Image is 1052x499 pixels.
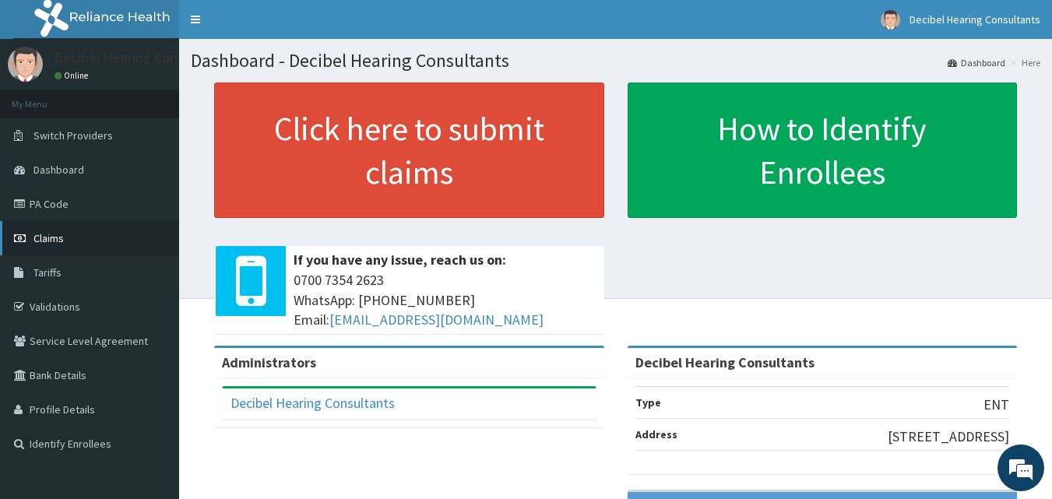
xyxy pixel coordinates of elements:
[628,83,1018,218] a: How to Identify Enrollees
[635,427,677,441] b: Address
[33,265,62,279] span: Tariffs
[191,51,1040,71] h1: Dashboard - Decibel Hearing Consultants
[635,353,815,371] strong: Decibel Hearing Consultants
[294,251,506,269] b: If you have any issue, reach us on:
[1007,56,1040,69] li: Here
[983,395,1009,415] p: ENT
[294,270,596,330] span: 0700 7354 2623 WhatsApp: [PHONE_NUMBER] Email:
[635,395,661,409] b: Type
[33,128,113,142] span: Switch Providers
[230,394,395,412] a: Decibel Hearing Consultants
[881,10,900,30] img: User Image
[329,311,544,329] a: [EMAIL_ADDRESS][DOMAIN_NAME]
[910,12,1040,26] span: Decibel Hearing Consultants
[55,70,92,81] a: Online
[33,231,64,245] span: Claims
[214,83,604,218] a: Click here to submit claims
[8,47,43,82] img: User Image
[948,56,1005,69] a: Dashboard
[55,51,228,65] p: Decibel Hearing Consultants
[222,353,316,371] b: Administrators
[33,163,84,177] span: Dashboard
[888,427,1009,447] p: [STREET_ADDRESS]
